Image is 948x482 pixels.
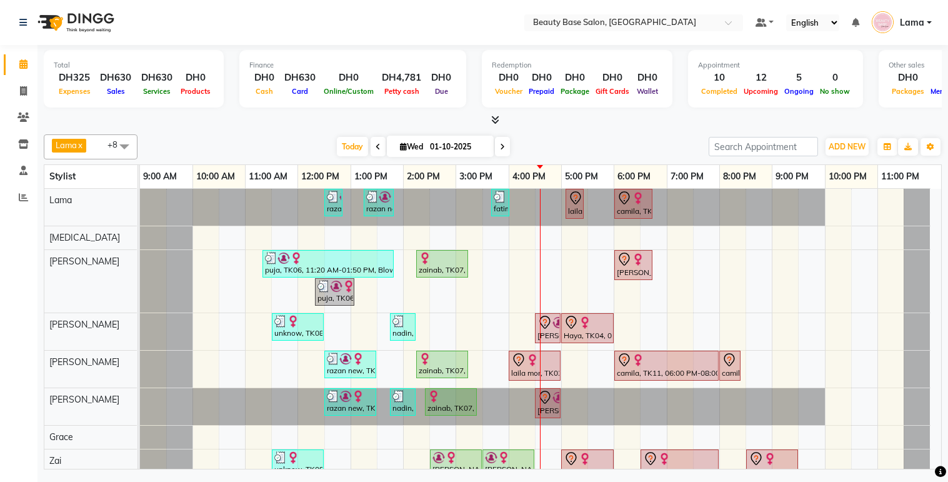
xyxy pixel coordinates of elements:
[492,87,526,96] span: Voucher
[817,71,853,85] div: 0
[536,390,559,416] div: [PERSON_NAME], TK10, 04:30 PM-05:00 PM, normal color
[417,252,467,276] div: zainab, TK07, 02:15 PM-03:15 PM, Blowdry Wavy
[741,71,781,85] div: 12
[592,71,632,85] div: DH0
[536,315,559,341] div: [PERSON_NAME], TK10, 04:30 PM-05:00 PM, normal color
[826,138,869,156] button: ADD NEW
[721,353,739,379] div: camila, TK11, 08:00 PM-08:25 PM, gelish color
[526,87,557,96] span: Prepaid
[32,5,117,40] img: logo
[634,87,661,96] span: Wallet
[484,451,533,475] div: [PERSON_NAME], TK10, 03:30 PM-04:30 PM, Express Facial
[249,71,279,85] div: DH0
[49,194,72,206] span: Lama
[526,71,557,85] div: DH0
[456,168,496,186] a: 3:00 PM
[279,71,321,85] div: DH630
[889,71,927,85] div: DH0
[747,451,797,478] div: camila, TK11, 08:30 PM-09:30 PM, Express Facial
[326,353,375,376] div: razan new, TK03, 12:30 PM-01:30 PM, Spa Manicure
[562,315,612,341] div: Haya, TK04, 05:00 PM-06:00 PM, Spa Manicure
[49,394,119,405] span: [PERSON_NAME]
[249,60,456,71] div: Finance
[781,71,817,85] div: 5
[557,71,592,85] div: DH0
[772,168,812,186] a: 9:00 PM
[557,87,592,96] span: Package
[273,451,322,475] div: unknow, TK08, 11:30 AM-12:30 PM, Spa Pedicure
[592,87,632,96] span: Gift Cards
[56,87,94,96] span: Expenses
[432,87,451,96] span: Due
[698,60,853,71] div: Appointment
[193,168,238,186] a: 10:00 AM
[264,252,392,276] div: puja, TK06, 11:20 AM-01:50 PM, Blowdry Wavy,Hot Oil
[49,232,120,243] span: [MEDICAL_DATA]
[365,191,392,214] div: razan new, TK03, 01:15 PM-01:50 PM, drying hair,eyebrow,upper lips
[431,451,481,475] div: [PERSON_NAME], TK10, 02:30 PM-03:30 PM, Classic massage
[642,451,717,478] div: camila, TK11, 06:30 PM-08:00 PM, Gel Refill
[107,139,127,149] span: +8
[298,168,342,186] a: 12:00 PM
[140,87,174,96] span: Services
[741,87,781,96] span: Upcoming
[698,87,741,96] span: Completed
[316,280,353,304] div: puja, TK06, 12:20 PM-01:05 PM, Blowdry classic
[878,168,922,186] a: 11:00 PM
[54,60,214,71] div: Total
[49,356,119,368] span: [PERSON_NAME]
[321,87,377,96] span: Online/Custom
[509,168,549,186] a: 4:00 PM
[492,191,508,214] div: fatima, TK09, 03:40 PM-04:00 PM, eyebrow
[632,71,662,85] div: DH0
[510,353,559,379] div: laila mor, TK02, 04:00 PM-05:00 PM, Spa Manicure
[377,71,426,85] div: DH4,781
[567,191,582,217] div: laila mor, TK02, 05:05 PM-05:20 PM, drying hair
[95,71,136,85] div: DH630
[817,87,853,96] span: No show
[337,137,368,156] span: Today
[273,315,322,339] div: unknow, TK08, 11:30 AM-12:30 PM, Spa Manicure
[720,168,759,186] a: 8:00 PM
[326,390,375,414] div: razan new, TK03, 12:30 PM-01:30 PM, Spa Pedicure
[616,191,651,217] div: camila, TK11, 06:00 PM-06:45 PM, Eyebrow Lamination
[562,168,601,186] a: 5:00 PM
[616,353,717,379] div: camila, TK11, 06:00 PM-08:00 PM, Gel Extention
[54,71,95,85] div: DH325
[826,168,870,186] a: 10:00 PM
[426,138,489,156] input: 2025-10-01
[492,71,526,85] div: DH0
[397,142,426,151] span: Wed
[177,71,214,85] div: DH0
[417,353,467,376] div: zainab, TK07, 02:15 PM-03:15 PM, Gelish Manicure
[562,451,612,478] div: Haya, TK04, 05:00 PM-06:00 PM, Spa Pedicure
[391,390,414,414] div: nadin, TK12, 01:45 PM-02:15 PM, normal color
[426,390,476,414] div: zainab, TK07, 02:25 PM-03:25 PM, Spa Pedicure
[667,168,707,186] a: 7:00 PM
[426,71,456,85] div: DH0
[781,87,817,96] span: Ongoing
[709,137,818,156] input: Search Appointment
[49,319,119,330] span: [PERSON_NAME]
[381,87,422,96] span: Petty cash
[872,11,894,33] img: Lama
[829,142,866,151] span: ADD NEW
[289,87,311,96] span: Card
[136,71,177,85] div: DH630
[252,87,276,96] span: Cash
[326,191,341,214] div: razan new, TK03, 12:30 PM-12:45 PM, drying hair
[616,252,651,278] div: [PERSON_NAME], TK01, 06:00 PM-06:45 PM, Blowdry classic
[177,87,214,96] span: Products
[49,171,76,182] span: Stylist
[614,168,654,186] a: 6:00 PM
[404,168,443,186] a: 2:00 PM
[492,60,662,71] div: Redemption
[56,140,77,150] span: Lama
[140,168,180,186] a: 9:00 AM
[351,168,391,186] a: 1:00 PM
[698,71,741,85] div: 10
[49,455,61,466] span: Zai
[321,71,377,85] div: DH0
[246,168,291,186] a: 11:00 AM
[889,87,927,96] span: Packages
